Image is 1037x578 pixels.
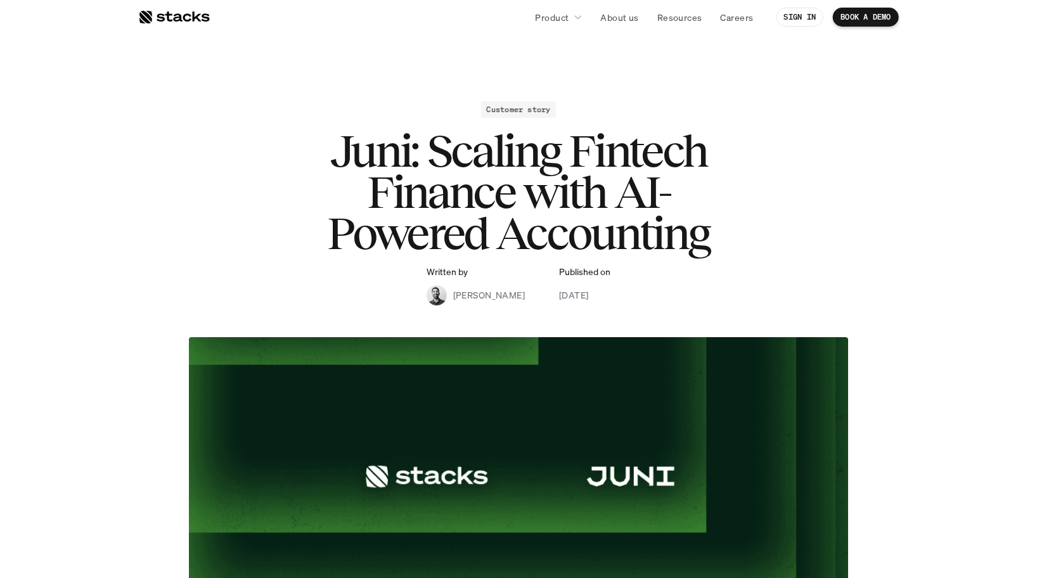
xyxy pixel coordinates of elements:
a: Resources [650,6,710,29]
p: BOOK A DEMO [841,13,891,22]
p: Careers [721,11,754,24]
a: Privacy Policy [150,241,205,250]
p: Published on [559,267,610,278]
p: [PERSON_NAME] [453,288,525,302]
p: Resources [657,11,702,24]
p: Written by [427,267,468,278]
p: SIGN IN [784,13,816,22]
a: BOOK A DEMO [833,8,899,27]
a: Careers [713,6,761,29]
h1: Juni: Scaling Fintech Finance with AI-Powered Accounting [265,131,772,254]
p: Product [536,11,569,24]
a: About us [593,6,647,29]
a: SIGN IN [776,8,824,27]
h2: Customer story [486,105,550,114]
p: About us [601,11,639,24]
p: [DATE] [559,288,589,302]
